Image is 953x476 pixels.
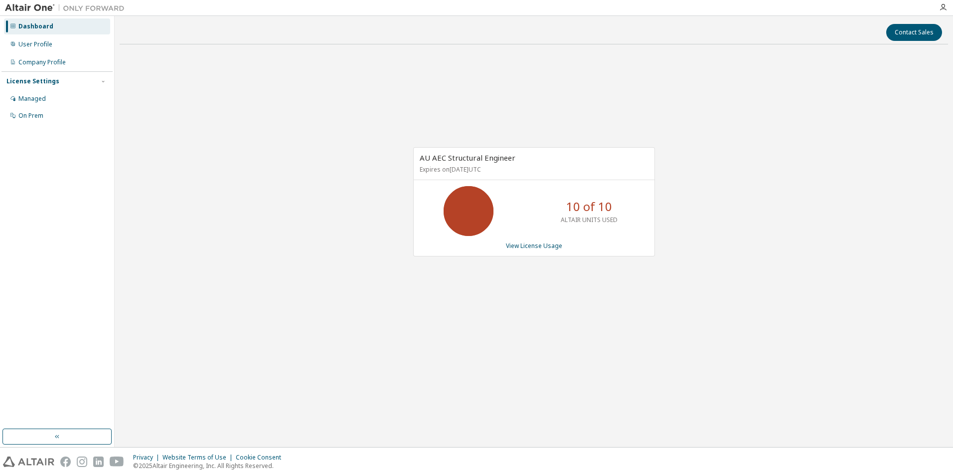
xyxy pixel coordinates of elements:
[420,165,646,174] p: Expires on [DATE] UTC
[77,457,87,467] img: instagram.svg
[5,3,130,13] img: Altair One
[133,462,287,470] p: © 2025 Altair Engineering, Inc. All Rights Reserved.
[18,95,46,103] div: Managed
[886,24,942,41] button: Contact Sales
[60,457,71,467] img: facebook.svg
[133,454,162,462] div: Privacy
[6,77,59,85] div: License Settings
[18,58,66,66] div: Company Profile
[110,457,124,467] img: youtube.svg
[506,241,562,250] a: View License Usage
[93,457,104,467] img: linkedin.svg
[3,457,54,467] img: altair_logo.svg
[420,153,515,163] span: AU AEC Structural Engineer
[18,112,43,120] div: On Prem
[162,454,236,462] div: Website Terms of Use
[18,40,52,48] div: User Profile
[566,198,612,215] p: 10 of 10
[561,216,618,224] p: ALTAIR UNITS USED
[236,454,287,462] div: Cookie Consent
[18,22,53,30] div: Dashboard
